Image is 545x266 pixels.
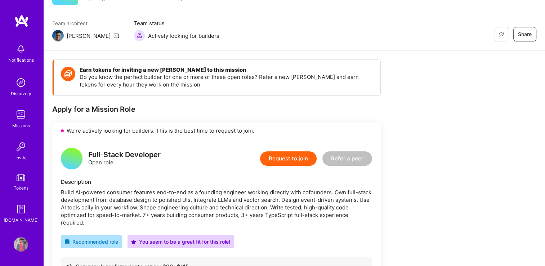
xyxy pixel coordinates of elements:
[67,32,111,40] div: [PERSON_NAME]
[14,107,28,122] img: teamwork
[61,178,372,186] div: Description
[14,139,28,154] img: Invite
[260,151,317,166] button: Request to join
[88,151,161,166] div: Open role
[148,32,219,40] span: Actively looking for builders
[14,202,28,216] img: guide book
[14,184,28,192] div: Tokens
[14,42,28,56] img: bell
[322,151,372,166] button: Refer a peer
[52,123,381,139] div: We’re actively looking for builders. This is the best time to request to join.
[64,239,70,244] i: icon RecommendedBadge
[88,151,161,159] div: Full-Stack Developer
[4,216,39,224] div: [DOMAIN_NAME]
[64,238,118,245] div: Recommended role
[499,31,504,37] i: icon EyeClosed
[513,27,536,41] button: Share
[80,73,373,88] p: Do you know the perfect builder for one or more of these open roles? Refer a new [PERSON_NAME] an...
[131,238,230,245] div: You seem to be a great fit for this role!
[11,90,31,97] div: Discovery
[52,30,64,41] img: Team Architect
[61,189,372,226] div: Build AI-powered consumer features end-to-end as a founding engineer working directly with cofoun...
[131,239,136,244] i: icon PurpleStar
[61,67,75,81] img: Token icon
[14,237,28,252] img: User Avatar
[52,19,119,27] span: Team architect
[113,33,119,39] i: icon Mail
[14,14,29,27] img: logo
[8,56,34,64] div: Notifications
[80,67,373,73] h4: Earn tokens for inviting a new [PERSON_NAME] to this mission
[12,237,30,252] a: User Avatar
[17,174,25,181] img: tokens
[52,105,381,114] div: Apply for a Mission Role
[518,31,532,38] span: Share
[134,19,219,27] span: Team status
[12,122,30,129] div: Missions
[134,30,145,41] img: Actively looking for builders
[14,75,28,90] img: discovery
[15,154,27,161] div: Invite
